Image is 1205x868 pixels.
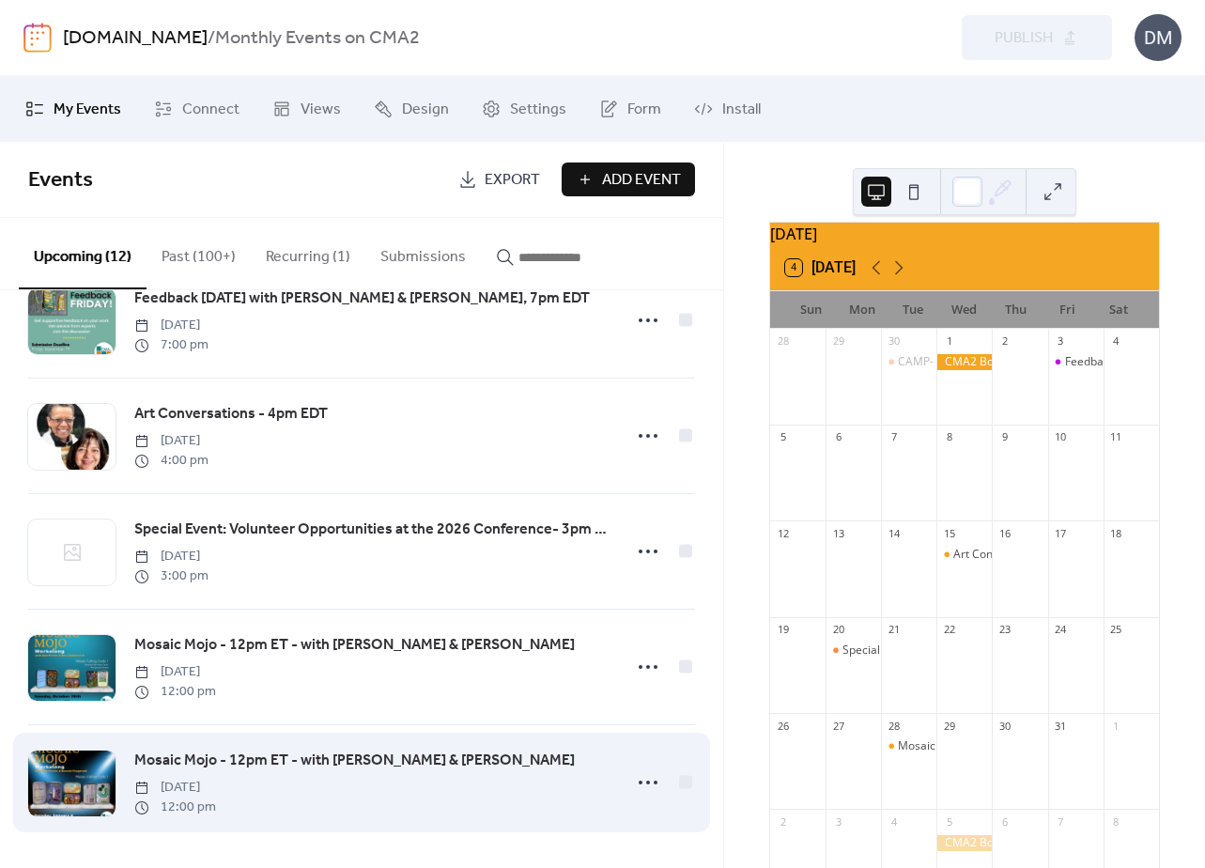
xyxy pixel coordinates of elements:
div: Sun [785,291,837,329]
b: Monthly Events on CMA2 [215,21,420,56]
div: 1 [942,334,956,349]
a: Views [258,84,355,134]
div: Mosaic Mojo - 12pm ET - with Kim Porter & Beca Kulinovich [881,738,936,754]
span: Export [485,169,540,192]
div: 3 [1054,334,1068,349]
span: Connect [182,99,239,121]
div: 13 [831,526,845,540]
a: My Events [11,84,135,134]
div: Feedback Friday with Fran Garrido & Shelley Beaumont, 7pm EDT [1048,354,1104,370]
div: 19 [776,623,790,637]
div: Mon [836,291,888,329]
span: Form [627,99,661,121]
div: 28 [776,334,790,349]
button: Upcoming (12) [19,218,147,289]
button: Add Event [562,163,695,196]
div: CMA2 Board Meeting [936,354,992,370]
span: Install [722,99,761,121]
div: 5 [776,430,790,444]
div: 14 [887,526,901,540]
a: Settings [468,84,580,134]
span: 7:00 pm [134,335,209,355]
span: 4:00 pm [134,451,209,471]
div: 11 [1109,430,1123,444]
div: 7 [887,430,901,444]
span: 12:00 pm [134,682,216,702]
a: Design [360,84,463,134]
div: 29 [831,334,845,349]
div: [DATE] [770,223,1159,245]
button: 4[DATE] [779,255,862,281]
a: Install [680,84,775,134]
div: Art Conversations - 4pm EDT [953,547,1105,563]
div: Special Event: Volunteer Opportunities at the 2026 Conference- 3pm ET [826,643,881,659]
div: 23 [997,623,1012,637]
div: 27 [831,719,845,733]
span: Events [28,160,93,201]
div: CAMP- 4pm EDT - [PERSON_NAME] [898,354,1082,370]
div: 29 [942,719,956,733]
div: 6 [831,430,845,444]
div: 5 [942,814,956,829]
span: [DATE] [134,778,216,798]
div: 4 [887,814,901,829]
div: 16 [997,526,1012,540]
span: My Events [54,99,121,121]
a: Mosaic Mojo - 12pm ET - with [PERSON_NAME] & [PERSON_NAME] [134,633,575,658]
div: 3 [831,814,845,829]
div: Wed [939,291,991,329]
button: Recurring (1) [251,218,365,287]
span: [DATE] [134,316,209,335]
span: Design [402,99,449,121]
img: logo [23,23,52,53]
div: CAMP- 4pm EDT - Jeannette Brossart [881,354,936,370]
div: 15 [942,526,956,540]
span: Views [301,99,341,121]
div: 21 [887,623,901,637]
div: 9 [997,430,1012,444]
div: 8 [1109,814,1123,829]
div: 26 [776,719,790,733]
div: 31 [1054,719,1068,733]
div: 8 [942,430,956,444]
b: / [208,21,215,56]
div: 22 [942,623,956,637]
div: 6 [997,814,1012,829]
a: Form [585,84,675,134]
div: Tue [888,291,939,329]
button: Past (100+) [147,218,251,287]
span: Special Event: Volunteer Opportunities at the 2026 Conference- 3pm ET [134,519,610,541]
div: 30 [887,334,901,349]
a: Export [444,163,554,196]
div: 2 [997,334,1012,349]
div: Art Conversations - 4pm EDT [936,547,992,563]
div: Sat [1092,291,1144,329]
div: Fri [1042,291,1093,329]
div: 7 [1054,814,1068,829]
a: Connect [140,84,254,134]
span: [DATE] [134,431,209,451]
span: Art Conversations - 4pm EDT [134,403,328,426]
span: 12:00 pm [134,798,216,817]
div: 25 [1109,623,1123,637]
div: 17 [1054,526,1068,540]
div: CMA2 Board Meeting [936,835,992,851]
a: [DOMAIN_NAME] [63,21,208,56]
div: 4 [1109,334,1123,349]
div: 2 [776,814,790,829]
div: 30 [997,719,1012,733]
div: 24 [1054,623,1068,637]
div: Thu [990,291,1042,329]
span: Mosaic Mojo - 12pm ET - with [PERSON_NAME] & [PERSON_NAME] [134,750,575,772]
span: [DATE] [134,662,216,682]
span: Settings [510,99,566,121]
div: 1 [1109,719,1123,733]
div: 28 [887,719,901,733]
a: Special Event: Volunteer Opportunities at the 2026 Conference- 3pm ET [134,518,610,542]
div: 18 [1109,526,1123,540]
span: 3:00 pm [134,566,209,586]
button: Submissions [365,218,481,287]
a: Feedback [DATE] with [PERSON_NAME] & [PERSON_NAME], 7pm EDT [134,287,590,311]
a: Mosaic Mojo - 12pm ET - with [PERSON_NAME] & [PERSON_NAME] [134,749,575,773]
